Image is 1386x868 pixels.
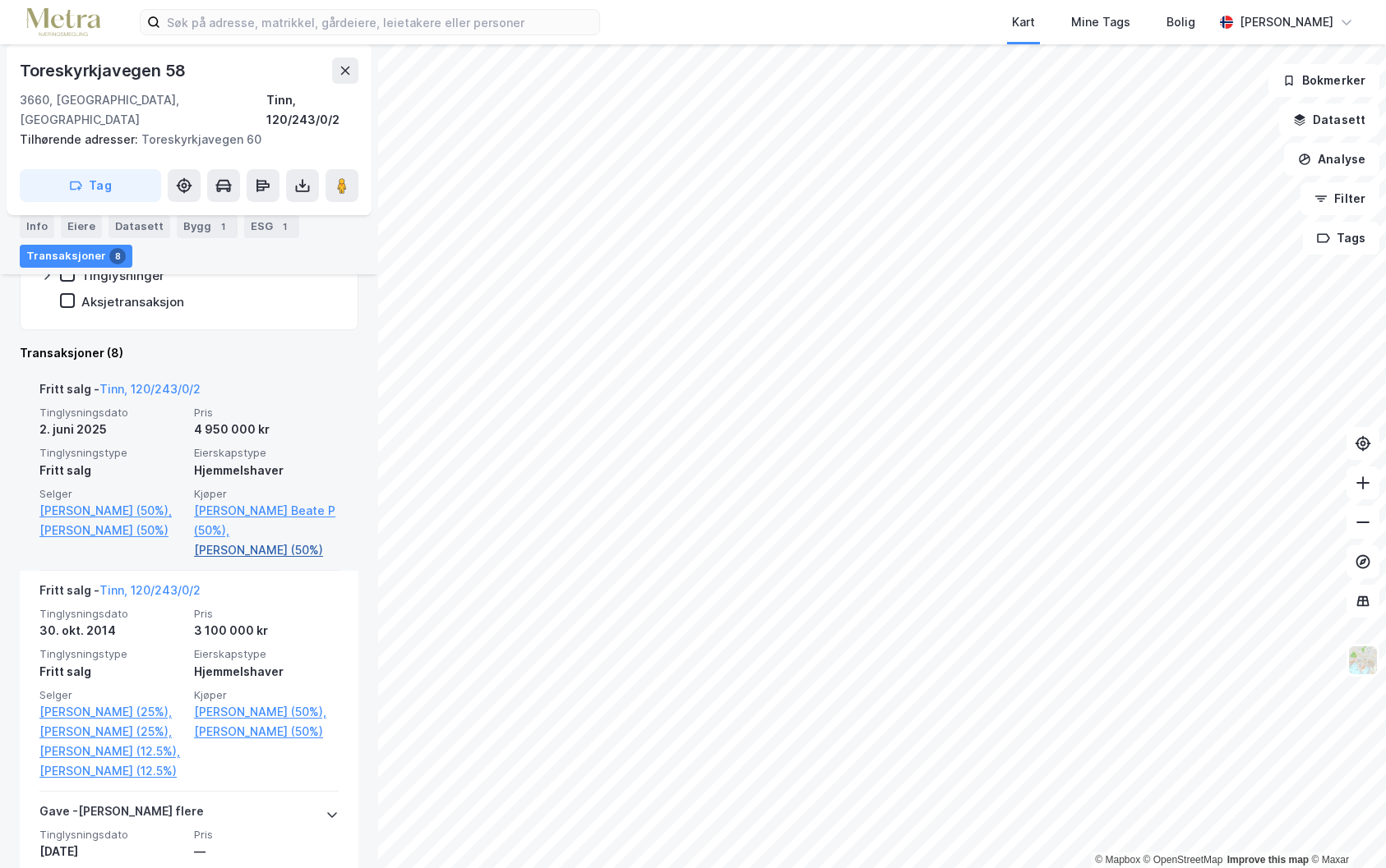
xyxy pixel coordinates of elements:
span: Kjøper [194,487,339,501]
a: Improve this map [1227,854,1309,866]
a: [PERSON_NAME] (25%), [39,702,184,722]
div: 2. juni 2025 [39,420,184,439]
button: Bokmerker [1268,64,1379,97]
a: OpenStreetMap [1143,854,1223,866]
iframe: Chat Widget [1304,789,1386,868]
a: Mapbox [1095,854,1140,866]
span: Selger [39,487,184,501]
span: Tinglysningsdato [39,406,184,420]
img: metra-logo.256734c3b2bbffee19d4.png [26,8,100,37]
div: Hjemmelshaver [194,662,339,682]
button: Datasett [1279,103,1379,136]
div: Kart [1012,12,1035,32]
div: 4 950 000 kr [194,420,339,439]
div: 8 [109,248,126,264]
div: Bygg [177,215,238,238]
div: Datasett [109,215,170,238]
div: Toreskyrkjavegen 60 [20,130,345,149]
div: Eiere [61,215,102,238]
span: Tinglysningstype [39,647,184,661]
a: [PERSON_NAME] (50%), [194,702,339,722]
div: 30. okt. 2014 [39,621,184,641]
a: [PERSON_NAME] (50%) [194,722,339,742]
span: Kjøper [194,688,339,702]
span: Tinglysningsdato [39,607,184,621]
div: 1 [215,218,231,235]
span: Eierskapstype [194,446,339,460]
span: Tinglysningstype [39,446,184,460]
span: Selger [39,688,184,702]
span: Pris [194,607,339,621]
div: Fritt salg - [39,379,201,406]
input: Søk på adresse, matrikkel, gårdeiere, leietakere eller personer [160,10,599,34]
div: 3 100 000 kr [194,621,339,641]
div: Gave - [PERSON_NAME] flere [39,801,204,828]
a: [PERSON_NAME] (25%), [39,722,184,742]
a: [PERSON_NAME] (50%) [194,540,339,560]
button: Tags [1303,222,1379,255]
div: Bolig [1167,12,1195,32]
a: [PERSON_NAME] (12.5%), [39,742,184,761]
button: Analyse [1284,143,1379,176]
a: Tinn, 120/243/0/2 [99,382,201,396]
div: Fritt salg [39,662,184,682]
a: [PERSON_NAME] (50%) [39,521,184,540]
div: Transaksjoner (8) [20,343,358,363]
a: [PERSON_NAME] (12.5%) [39,761,184,781]
div: 3660, [GEOGRAPHIC_DATA], [GEOGRAPHIC_DATA] [20,90,266,130]
div: Fritt salg [39,461,184,480]
span: Pris [194,406,339,420]
button: Tag [20,169,161,202]
div: ESG [244,215,299,238]
div: [DATE] [39,842,184,861]
div: Transaksjoner [20,245,132,268]
div: Info [20,215,54,238]
span: Tinglysningsdato [39,828,184,842]
span: Tilhørende adresser: [20,132,141,146]
div: — [194,842,339,861]
div: [PERSON_NAME] [1240,12,1333,32]
div: Fritt salg - [39,581,201,607]
div: 1 [276,218,293,235]
a: Tinn, 120/243/0/2 [99,583,201,597]
div: Kontrollprogram for chat [1304,789,1386,868]
div: Tinglysninger [81,268,164,283]
div: Aksjetransaksjon [81,294,184,310]
div: Tinn, 120/243/0/2 [266,90,358,130]
span: Eierskapstype [194,647,339,661]
button: Filter [1301,182,1379,215]
div: Toreskyrkjavegen 58 [20,57,189,84]
div: Mine Tags [1071,12,1130,32]
span: Pris [194,828,339,842]
a: [PERSON_NAME] (50%), [39,501,184,521]
a: [PERSON_NAME] Beate P (50%), [194,501,339,540]
div: Hjemmelshaver [194,461,339,480]
img: Z [1347,645,1379,676]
